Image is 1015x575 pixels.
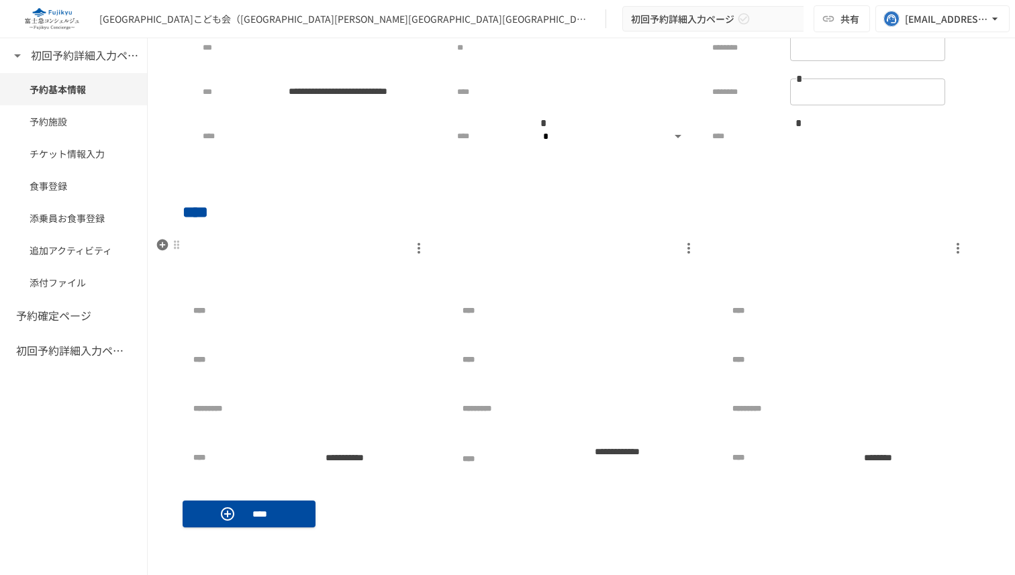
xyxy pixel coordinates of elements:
[31,47,138,64] h6: 初回予約詳細入力ページ
[30,146,117,161] span: チケット情報入力
[16,8,89,30] img: eQeGXtYPV2fEKIA3pizDiVdzO5gJTl2ahLbsPaD2E4R
[30,114,117,129] span: 予約施設
[631,11,734,28] span: 初回予約詳細入力ページ
[30,243,117,258] span: 追加アクティビティ
[875,5,1010,32] button: [EMAIL_ADDRESS][DOMAIN_NAME]
[840,11,859,26] span: 共有
[905,11,988,28] div: [EMAIL_ADDRESS][DOMAIN_NAME]
[30,211,117,225] span: 添乗員お食事登録
[30,275,117,290] span: 添付ファイル
[622,6,837,32] button: 初回予約詳細入力ページ
[30,178,117,193] span: 食事登録
[99,12,589,26] div: [GEOGRAPHIC_DATA]こども会（[GEOGRAPHIC_DATA][PERSON_NAME][GEOGRAPHIC_DATA][GEOGRAPHIC_DATA]の地域の子ども会）
[814,5,870,32] button: 共有
[16,342,124,360] h6: 初回予約詳細入力ページ
[16,307,91,325] h6: 予約確定ページ
[30,82,117,97] span: 予約基本情報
